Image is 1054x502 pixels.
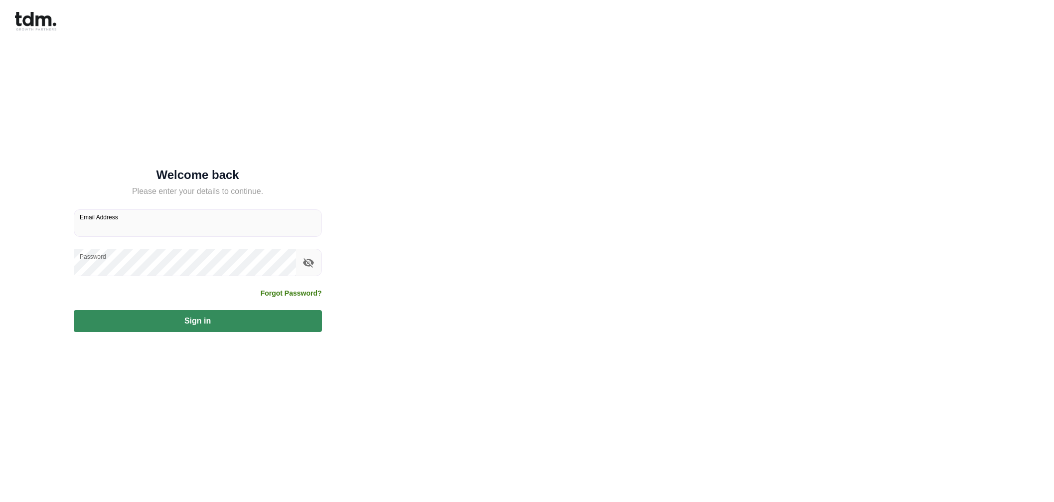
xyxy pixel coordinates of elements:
[74,310,322,332] button: Sign in
[80,213,118,221] label: Email Address
[74,185,322,197] h5: Please enter your details to continue.
[74,170,322,180] h5: Welcome back
[261,288,322,298] a: Forgot Password?
[80,252,106,261] label: Password
[300,254,317,271] button: toggle password visibility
